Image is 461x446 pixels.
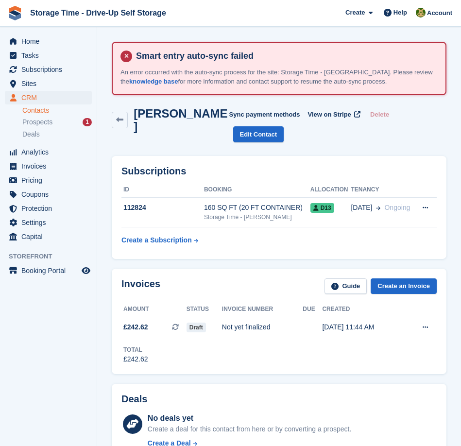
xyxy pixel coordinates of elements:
[21,159,80,173] span: Invoices
[129,78,178,85] a: knowledge base
[121,231,198,249] a: Create a Subscription
[26,5,170,21] a: Storage Time - Drive-Up Self Storage
[351,182,414,198] th: Tenancy
[303,302,322,317] th: Due
[21,188,80,201] span: Coupons
[187,323,206,332] span: Draft
[229,107,300,123] button: Sync payment methods
[427,8,452,18] span: Account
[148,424,351,434] div: Create a deal for this contact from here or by converting a prospect.
[21,34,80,48] span: Home
[322,302,404,317] th: Created
[5,145,92,159] a: menu
[5,77,92,90] a: menu
[324,278,367,294] a: Guide
[22,106,92,115] a: Contacts
[121,302,187,317] th: Amount
[121,203,204,213] div: 112824
[21,49,80,62] span: Tasks
[345,8,365,17] span: Create
[310,182,351,198] th: Allocation
[80,265,92,276] a: Preview store
[121,278,160,294] h2: Invoices
[5,264,92,277] a: menu
[204,182,310,198] th: Booking
[148,412,351,424] div: No deals yet
[222,322,303,332] div: Not yet finalized
[123,322,148,332] span: £242.62
[393,8,407,17] span: Help
[83,118,92,126] div: 1
[134,107,229,133] h2: [PERSON_NAME]
[351,203,372,213] span: [DATE]
[21,216,80,229] span: Settings
[5,34,92,48] a: menu
[416,8,426,17] img: Zain Sarwar
[5,216,92,229] a: menu
[308,110,351,120] span: View on Stripe
[123,345,148,354] div: Total
[233,126,284,142] a: Edit Contact
[5,91,92,104] a: menu
[121,394,147,405] h2: Deals
[21,230,80,243] span: Capital
[5,49,92,62] a: menu
[204,213,310,222] div: Storage Time - [PERSON_NAME]
[132,51,438,62] h4: Smart entry auto-sync failed
[22,117,92,127] a: Prospects 1
[21,63,80,76] span: Subscriptions
[384,204,410,211] span: Ongoing
[21,145,80,159] span: Analytics
[322,322,404,332] div: [DATE] 11:44 AM
[22,118,52,127] span: Prospects
[5,159,92,173] a: menu
[21,91,80,104] span: CRM
[5,230,92,243] a: menu
[21,77,80,90] span: Sites
[366,107,393,123] button: Delete
[22,129,92,139] a: Deals
[187,302,222,317] th: Status
[21,264,80,277] span: Booking Portal
[371,278,437,294] a: Create an Invoice
[310,203,334,213] span: D13
[5,63,92,76] a: menu
[5,173,92,187] a: menu
[8,6,22,20] img: stora-icon-8386f47178a22dfd0bd8f6a31ec36ba5ce8667c1dd55bd0f319d3a0aa187defe.svg
[121,235,192,245] div: Create a Subscription
[5,188,92,201] a: menu
[121,182,204,198] th: ID
[204,203,310,213] div: 160 SQ FT (20 FT CONTAINER)
[21,202,80,215] span: Protection
[121,166,437,177] h2: Subscriptions
[21,173,80,187] span: Pricing
[222,302,303,317] th: Invoice number
[9,252,97,261] span: Storefront
[22,130,40,139] span: Deals
[123,354,148,364] div: £242.62
[5,202,92,215] a: menu
[120,68,438,86] p: An error occurred with the auto-sync process for the site: Storage Time - [GEOGRAPHIC_DATA]. Plea...
[304,107,363,123] a: View on Stripe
